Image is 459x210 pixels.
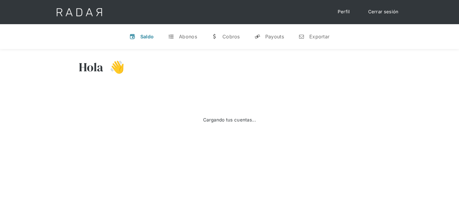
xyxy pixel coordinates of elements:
h3: 👋 [104,60,125,75]
div: n [298,34,304,40]
div: Cobros [222,34,240,40]
div: t [168,34,174,40]
div: Payouts [265,34,284,40]
a: Perfil [332,6,356,18]
div: w [212,34,218,40]
div: v [129,34,135,40]
div: Cargando tus cuentas... [203,117,256,124]
a: Cerrar sesión [362,6,405,18]
div: y [254,34,260,40]
div: Exportar [309,34,330,40]
h3: Hola [79,60,104,75]
div: Saldo [140,34,154,40]
div: Abonos [179,34,197,40]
